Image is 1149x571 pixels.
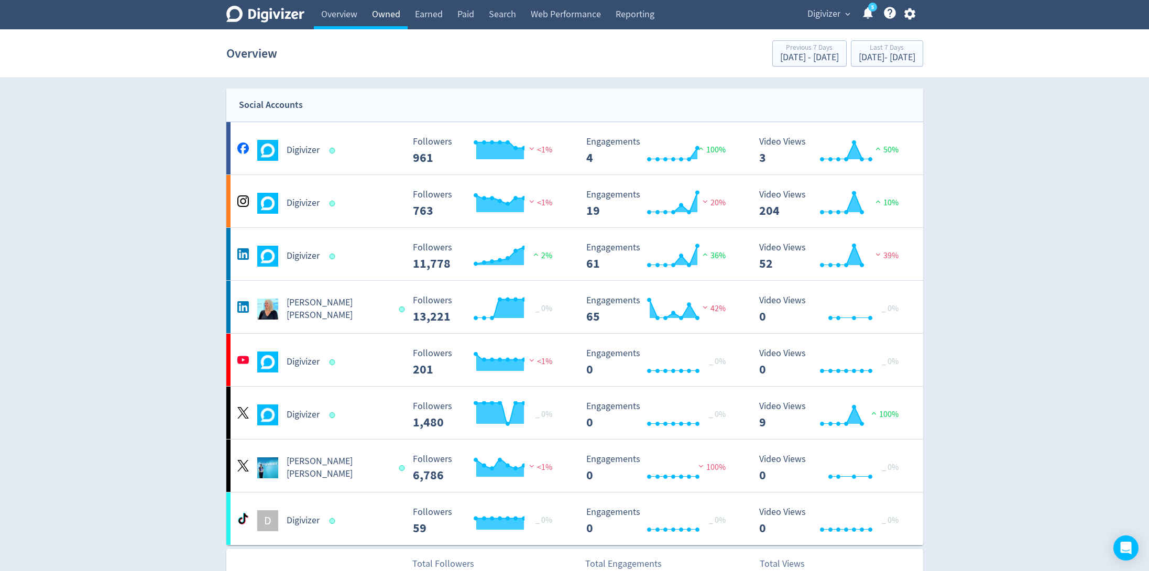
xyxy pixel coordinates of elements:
svg: Video Views 0 [754,295,911,323]
img: positive-performance.svg [869,409,879,417]
a: Digivizer undefinedDigivizer Followers --- Followers 11,778 2% Engagements 61 Engagements 61 36% ... [226,228,923,280]
svg: Engagements 0 [581,454,738,482]
svg: Engagements 4 [581,137,738,164]
span: 10% [873,197,899,208]
p: Total Views [760,557,820,571]
div: D [257,510,278,531]
img: positive-performance.svg [700,250,710,258]
div: [DATE] - [DATE] [780,53,839,62]
h5: Digivizer [287,356,320,368]
span: _ 0% [535,515,552,525]
svg: Video Views 0 [754,454,911,482]
a: Digivizer undefinedDigivizer Followers --- Followers 763 <1% Engagements 19 Engagements 19 20% Vi... [226,175,923,227]
h5: [PERSON_NAME] [PERSON_NAME] [287,297,390,322]
svg: Engagements 0 [581,348,738,376]
svg: Followers --- [408,454,565,482]
span: 20% [700,197,726,208]
img: negative-performance.svg [696,462,706,470]
h5: Digivizer [287,514,320,527]
span: 36% [700,250,726,261]
span: <1% [527,356,552,367]
svg: Followers --- [408,401,565,429]
h1: Overview [226,37,277,70]
span: 100% [696,145,726,155]
svg: Engagements 65 [581,295,738,323]
img: negative-performance.svg [527,462,537,470]
span: _ 0% [882,515,899,525]
a: Emma Lo Russo undefined[PERSON_NAME] [PERSON_NAME] Followers --- Followers 6,786 <1% Engagements ... [226,440,923,492]
a: DDigivizer Followers --- _ 0% Followers 59 Engagements 0 Engagements 0 _ 0% Video Views 0 Video V... [226,492,923,545]
span: Data last synced: 3 Oct 2025, 9:02am (AEST) [329,201,338,206]
span: _ 0% [535,303,552,314]
img: positive-performance.svg [873,197,883,205]
img: Digivizer undefined [257,140,278,161]
span: _ 0% [882,356,899,367]
img: positive-performance.svg [531,250,541,258]
button: Last 7 Days[DATE]- [DATE] [851,40,923,67]
svg: Followers --- [408,190,565,217]
span: 39% [873,250,899,261]
img: negative-performance.svg [873,250,883,258]
span: 42% [700,303,726,314]
h5: [PERSON_NAME] [PERSON_NAME] [287,455,390,480]
svg: Engagements 0 [581,401,738,429]
svg: Followers --- [408,348,565,376]
text: 5 [871,4,873,11]
p: Total Engagements [585,557,662,571]
svg: Engagements 61 [581,243,738,270]
a: 5 [868,3,877,12]
span: Data last synced: 2 Oct 2025, 6:02pm (AEST) [399,465,408,471]
img: Digivizer undefined [257,352,278,372]
img: positive-performance.svg [696,145,706,152]
img: negative-performance.svg [527,197,537,205]
span: Digivizer [807,6,840,23]
span: _ 0% [535,409,552,420]
a: Digivizer undefinedDigivizer Followers --- Followers 961 <1% Engagements 4 Engagements 4 100% Vid... [226,122,923,174]
span: Data last synced: 3 Oct 2025, 1:01am (AEST) [399,306,408,312]
svg: Video Views 0 [754,348,911,376]
img: Emma Lo Russo undefined [257,299,278,320]
span: Data last synced: 3 Oct 2025, 8:02am (AEST) [329,518,338,524]
img: Digivizer undefined [257,404,278,425]
svg: Followers --- [408,243,565,270]
span: _ 0% [882,303,899,314]
img: negative-performance.svg [700,303,710,311]
span: Data last synced: 3 Oct 2025, 9:02am (AEST) [329,254,338,259]
span: expand_more [843,9,852,19]
div: Previous 7 Days [780,44,839,53]
img: negative-performance.svg [527,356,537,364]
img: positive-performance.svg [873,145,883,152]
span: _ 0% [709,409,726,420]
span: _ 0% [882,462,899,473]
svg: Video Views 0 [754,507,911,535]
div: Open Intercom Messenger [1113,535,1139,561]
span: 2% [531,250,552,261]
span: Data last synced: 3 Oct 2025, 9:02am (AEST) [329,148,338,153]
svg: Followers --- [408,137,565,164]
svg: Video Views 3 [754,137,911,164]
button: Previous 7 Days[DATE] - [DATE] [772,40,847,67]
span: <1% [527,462,552,473]
span: 100% [869,409,899,420]
svg: Followers --- [408,507,565,535]
img: negative-performance.svg [527,145,537,152]
img: Emma Lo Russo undefined [257,457,278,478]
span: 50% [873,145,899,155]
span: Data last synced: 3 Oct 2025, 3:01am (AEST) [329,359,338,365]
svg: Engagements 0 [581,507,738,535]
a: Digivizer undefinedDigivizer Followers --- _ 0% Followers 1,480 Engagements 0 Engagements 0 _ 0% ... [226,387,923,439]
div: Last 7 Days [859,44,915,53]
span: _ 0% [709,356,726,367]
span: <1% [527,145,552,155]
h5: Digivizer [287,144,320,157]
svg: Video Views 9 [754,401,911,429]
img: Digivizer undefined [257,246,278,267]
h5: Digivizer [287,409,320,421]
span: _ 0% [709,515,726,525]
span: Data last synced: 3 Oct 2025, 1:01am (AEST) [329,412,338,418]
div: Social Accounts [239,97,303,113]
div: [DATE] - [DATE] [859,53,915,62]
img: negative-performance.svg [700,197,710,205]
p: Total Followers [412,557,474,571]
h5: Digivizer [287,197,320,210]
